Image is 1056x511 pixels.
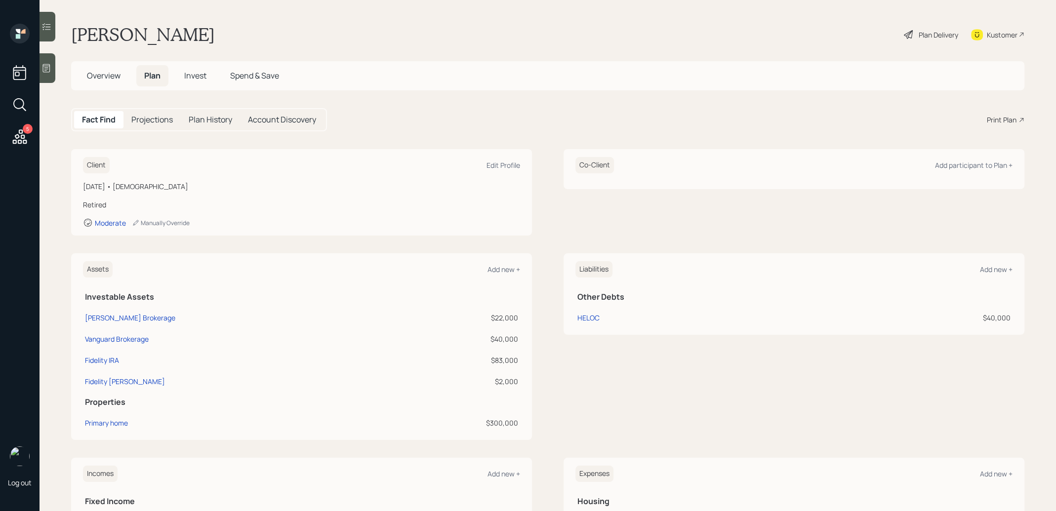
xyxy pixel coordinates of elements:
div: HELOC [577,313,600,323]
div: $2,000 [401,376,518,387]
h5: Projections [131,115,173,124]
div: Add participant to Plan + [935,160,1013,170]
h5: Fact Find [82,115,116,124]
h6: Expenses [575,466,613,482]
span: Spend & Save [230,70,279,81]
div: Plan Delivery [919,30,958,40]
span: Overview [87,70,121,81]
h6: Assets [83,261,113,277]
div: Fidelity [PERSON_NAME] [85,376,165,387]
div: Add new + [980,469,1013,478]
span: Plan [144,70,161,81]
div: Retired [83,199,520,210]
div: $40,000 [775,313,1011,323]
div: Add new + [487,265,520,274]
h1: [PERSON_NAME] [71,24,215,45]
div: Add new + [980,265,1013,274]
div: $40,000 [401,334,518,344]
div: [DATE] • [DEMOGRAPHIC_DATA] [83,181,520,192]
div: Moderate [95,218,126,228]
h5: Housing [577,497,1011,506]
div: 5 [23,124,33,134]
div: Add new + [487,469,520,478]
div: Log out [8,478,32,487]
h6: Co-Client [575,157,614,173]
div: $22,000 [401,313,518,323]
h6: Liabilities [575,261,612,277]
div: Primary home [85,418,128,428]
div: Kustomer [987,30,1017,40]
div: $83,000 [401,355,518,365]
div: Fidelity IRA [85,355,119,365]
h5: Properties [85,397,518,407]
h5: Account Discovery [248,115,316,124]
h5: Fixed Income [85,497,518,506]
div: [PERSON_NAME] Brokerage [85,313,175,323]
div: Edit Profile [487,160,520,170]
h6: Incomes [83,466,118,482]
h5: Other Debts [577,292,1011,302]
div: $300,000 [401,418,518,428]
div: Manually Override [132,219,190,227]
span: Invest [184,70,206,81]
div: Print Plan [987,115,1016,125]
div: Vanguard Brokerage [85,334,149,344]
h5: Plan History [189,115,232,124]
h6: Client [83,157,110,173]
img: treva-nostdahl-headshot.png [10,446,30,466]
h5: Investable Assets [85,292,518,302]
